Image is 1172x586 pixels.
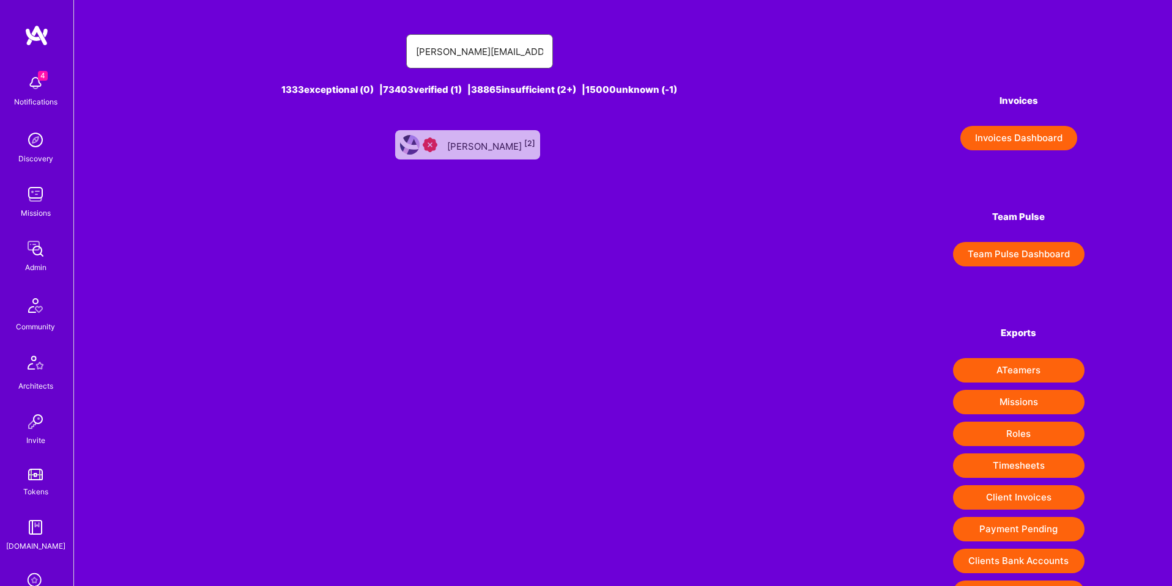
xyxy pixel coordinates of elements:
[960,126,1077,150] button: Invoices Dashboard
[953,453,1085,478] button: Timesheets
[23,485,48,498] div: Tokens
[23,409,48,434] img: Invite
[953,126,1085,150] a: Invoices Dashboard
[953,242,1085,266] button: Team Pulse Dashboard
[16,320,55,333] div: Community
[161,83,797,96] div: 1333 exceptional (0) | 73403 verified (1) | 38865 insufficient (2+) | 15000 unknown (-1)
[23,128,48,152] img: discovery
[26,434,45,447] div: Invite
[24,24,49,46] img: logo
[23,182,48,207] img: teamwork
[38,71,48,81] span: 4
[423,137,437,152] img: Unqualified
[416,36,543,67] input: Search for an A-Teamer
[953,328,1085,339] h4: Exports
[953,358,1085,383] button: ATeamers
[18,152,53,165] div: Discovery
[953,422,1085,446] button: Roles
[953,549,1085,573] button: Clients Bank Accounts
[21,350,50,379] img: Architects
[524,139,535,148] sup: [2]
[23,71,48,95] img: bell
[953,485,1085,510] button: Client Invoices
[14,95,57,108] div: Notifications
[400,135,420,155] img: User Avatar
[23,236,48,261] img: admin teamwork
[6,540,65,552] div: [DOMAIN_NAME]
[23,515,48,540] img: guide book
[447,137,535,153] div: [PERSON_NAME]
[21,291,50,320] img: Community
[21,207,51,219] div: Missions
[953,211,1085,222] h4: Team Pulse
[390,125,545,164] a: User AvatarUnqualified[PERSON_NAME][2]
[953,95,1085,106] h4: Invoices
[953,517,1085,541] button: Payment Pending
[953,390,1085,414] button: Missions
[28,469,43,480] img: tokens
[25,261,46,274] div: Admin
[18,379,53,392] div: Architects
